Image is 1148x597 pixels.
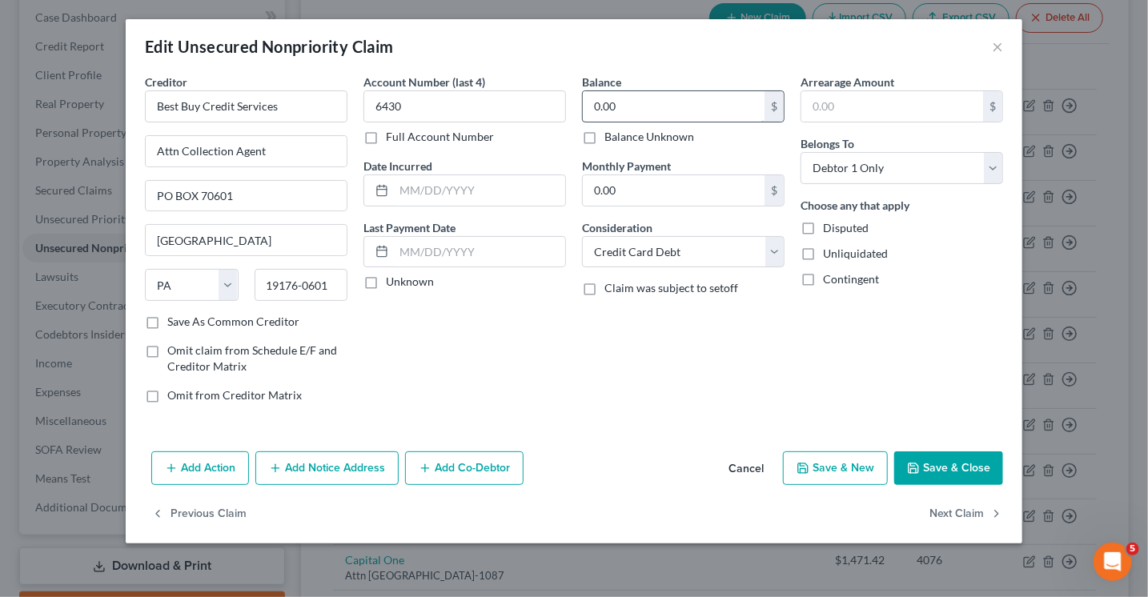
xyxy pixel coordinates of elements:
[823,246,888,260] span: Unliquidated
[1094,543,1132,581] iframe: Intercom live chat
[604,129,694,145] label: Balance Unknown
[363,158,432,174] label: Date Incurred
[145,75,187,89] span: Creditor
[386,129,494,145] label: Full Account Number
[363,219,456,236] label: Last Payment Date
[582,219,652,236] label: Consideration
[823,272,879,286] span: Contingent
[386,274,434,290] label: Unknown
[894,451,1003,485] button: Save & Close
[783,451,888,485] button: Save & New
[801,197,909,214] label: Choose any that apply
[983,91,1002,122] div: $
[146,225,347,255] input: Enter city...
[929,498,1003,531] button: Next Claim
[823,221,869,234] span: Disputed
[146,136,347,166] input: Enter address...
[582,158,671,174] label: Monthly Payment
[167,388,302,402] span: Omit from Creditor Matrix
[583,175,765,206] input: 0.00
[604,281,738,294] span: Claim was subject to setoff
[801,91,983,122] input: 0.00
[394,237,565,267] input: MM/DD/YYYY
[363,90,566,122] input: XXXX
[801,137,854,150] span: Belongs To
[146,181,347,211] input: Apt, Suite, etc...
[255,269,348,301] input: Enter zip...
[801,74,894,90] label: Arrearage Amount
[765,175,784,206] div: $
[765,91,784,122] div: $
[992,37,1003,56] button: ×
[716,453,777,485] button: Cancel
[583,91,765,122] input: 0.00
[167,314,299,330] label: Save As Common Creditor
[151,498,247,531] button: Previous Claim
[145,35,394,58] div: Edit Unsecured Nonpriority Claim
[394,175,565,206] input: MM/DD/YYYY
[167,343,337,373] span: Omit claim from Schedule E/F and Creditor Matrix
[405,451,524,485] button: Add Co-Debtor
[1126,543,1139,555] span: 5
[582,74,621,90] label: Balance
[363,74,485,90] label: Account Number (last 4)
[255,451,399,485] button: Add Notice Address
[145,90,347,122] input: Search creditor by name...
[151,451,249,485] button: Add Action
